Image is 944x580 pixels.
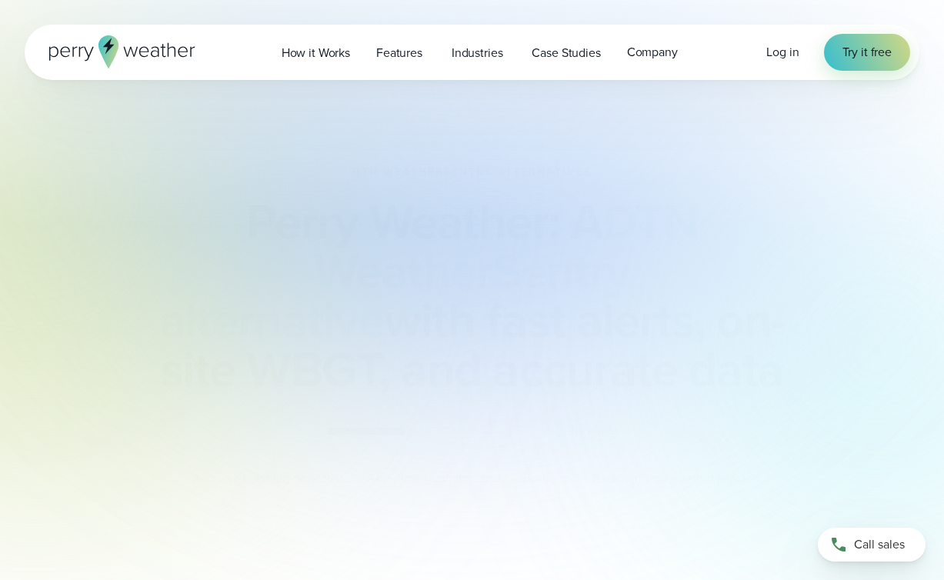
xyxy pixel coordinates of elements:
[627,43,678,62] span: Company
[282,44,350,62] span: How it Works
[532,44,600,62] span: Case Studies
[766,43,799,61] span: Log in
[824,34,910,71] a: Try it free
[818,528,926,562] a: Call sales
[766,43,799,62] a: Log in
[452,44,503,62] span: Industries
[269,37,363,68] a: How it Works
[842,43,892,62] span: Try it free
[854,535,905,554] span: Call sales
[519,37,613,68] a: Case Studies
[376,44,422,62] span: Features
